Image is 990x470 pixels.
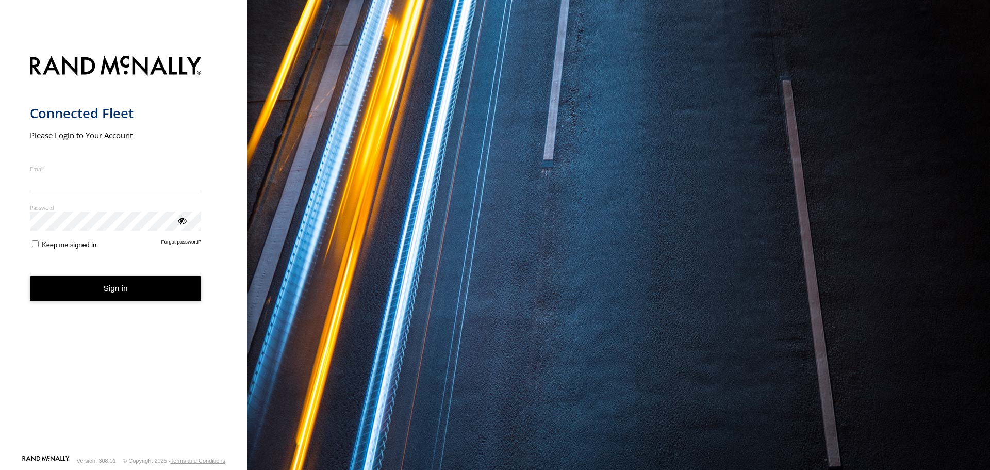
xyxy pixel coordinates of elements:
div: © Copyright 2025 - [123,458,225,464]
div: ViewPassword [176,215,187,225]
h2: Please Login to Your Account [30,130,202,140]
label: Email [30,165,202,173]
button: Sign in [30,276,202,301]
a: Terms and Conditions [171,458,225,464]
span: Keep me signed in [42,241,96,249]
img: Rand McNally [30,54,202,80]
h1: Connected Fleet [30,105,202,122]
a: Forgot password? [161,239,202,249]
a: Visit our Website [22,456,70,466]
form: main [30,50,218,455]
label: Password [30,204,202,212]
input: Keep me signed in [32,240,39,247]
div: Version: 308.01 [77,458,116,464]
